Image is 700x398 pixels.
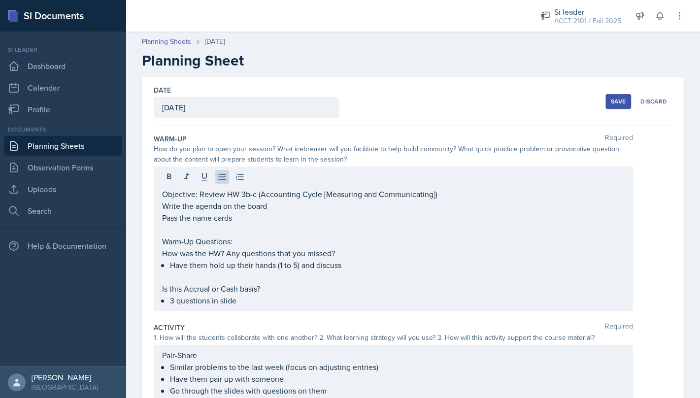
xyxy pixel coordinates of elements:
div: Save [611,98,626,105]
p: Similar problems to the last week (focus on adjusting entries) [170,361,625,373]
button: Save [605,94,631,109]
label: Activity [154,323,185,332]
div: 1. How will the students collaborate with one another? 2. What learning strategy will you use? 3.... [154,332,633,343]
a: Planning Sheets [142,36,191,47]
a: Search [4,201,122,221]
div: Documents [4,125,122,134]
div: [PERSON_NAME] [32,372,98,382]
label: Date [154,85,171,95]
span: Required [605,323,633,332]
button: Discard [635,94,672,109]
span: Required [605,134,633,144]
div: Si leader [554,6,621,18]
div: [GEOGRAPHIC_DATA] [32,382,98,392]
a: Calendar [4,78,122,98]
div: Help & Documentation [4,236,122,256]
div: [DATE] [205,36,225,47]
div: How do you plan to open your session? What icebreaker will you facilitate to help build community... [154,144,633,165]
h2: Planning Sheet [142,52,684,69]
div: ACCT 2101 / Fall 2025 [554,16,621,26]
a: Profile [4,99,122,119]
a: Dashboard [4,56,122,76]
p: Warm-Up Questions: [162,235,625,247]
label: Warm-Up [154,134,187,144]
p: Have them hold up their hands (1 to 5) and discuss [170,259,625,271]
p: Pass the name cards [162,212,625,224]
p: Go through the slides with questions on them [170,385,625,397]
a: Planning Sheets [4,136,122,156]
p: 3 questions in slide [170,295,625,306]
p: Pair-Share [162,349,625,361]
p: Objective: Review HW 3b-c (Accounting Cycle [Measuring and Communicating]) [162,188,625,200]
p: Have them pair up with someone [170,373,625,385]
div: Si leader [4,45,122,54]
div: Discard [640,98,667,105]
p: Write the agenda on the board [162,200,625,212]
a: Uploads [4,179,122,199]
p: How was the HW? Any questions that you missed? [162,247,625,259]
p: Is this Accrual or Cash basis? [162,283,625,295]
a: Observation Forms [4,158,122,177]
